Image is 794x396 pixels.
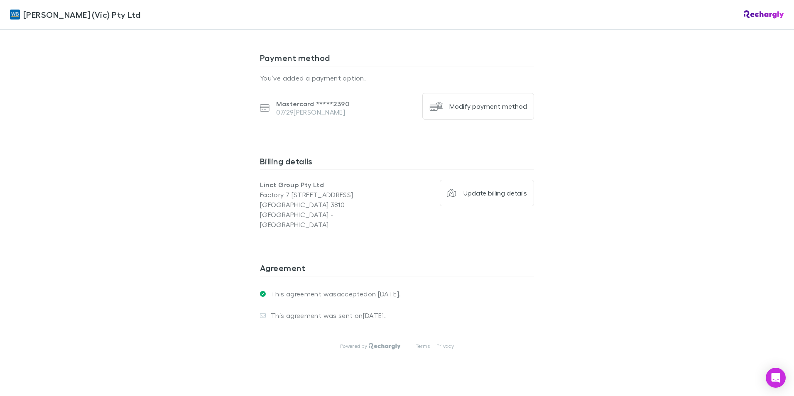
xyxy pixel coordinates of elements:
p: Linct Group Pty Ltd [260,180,397,190]
span: [PERSON_NAME] (Vic) Pty Ltd [23,8,140,21]
p: | [407,343,409,350]
h3: Payment method [260,53,534,66]
h3: Billing details [260,156,534,169]
p: You’ve added a payment option. [260,73,534,83]
h3: Agreement [260,263,534,276]
p: This agreement was accepted on [DATE] . [266,290,401,298]
a: Terms [416,343,430,350]
p: Powered by [340,343,369,350]
a: Privacy [436,343,454,350]
img: Rechargly Logo [744,10,784,19]
p: This agreement was sent on [DATE] . [266,311,386,320]
div: Open Intercom Messenger [766,368,786,388]
p: [GEOGRAPHIC_DATA] 3810 [260,200,397,210]
img: William Buck (Vic) Pty Ltd's Logo [10,10,20,20]
img: Rechargly Logo [369,343,401,350]
div: Modify payment method [449,102,527,110]
p: 07/29 [PERSON_NAME] [276,108,349,116]
p: Factory 7 [STREET_ADDRESS] [260,190,397,200]
button: Modify payment method [422,93,534,120]
div: Update billing details [463,189,527,197]
img: Modify payment method's Logo [429,100,443,113]
p: [GEOGRAPHIC_DATA] - [GEOGRAPHIC_DATA] [260,210,397,230]
button: Update billing details [440,180,534,206]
